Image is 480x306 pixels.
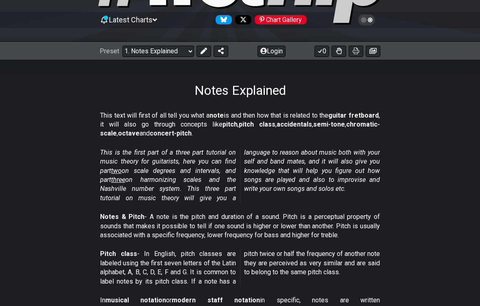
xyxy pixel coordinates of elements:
[251,15,307,24] a: #fretflip at Pinterest
[366,46,380,57] button: Create image
[214,46,228,57] button: Share Preset
[150,129,192,137] strong: concert-pitch
[111,176,125,184] span: three
[100,47,119,55] span: Preset
[194,83,286,98] h1: Notes Explained
[332,46,346,57] button: Toggle Dexterity for all fretkits
[257,46,286,57] button: Login
[313,120,345,128] strong: semi-tone
[118,129,140,137] strong: octave
[172,296,260,304] strong: modern staff notation
[223,120,238,128] strong: pitch
[100,250,137,258] strong: Pitch class
[100,149,380,202] em: This is the first part of a three part tutorial on music theory for guitarists, here you can find...
[314,46,329,57] button: 0
[109,15,153,24] span: Latest Charts
[122,46,194,57] select: Preset
[349,46,363,57] button: Print
[328,111,379,119] strong: guitar fretboard
[362,16,371,24] span: Toggle light / dark theme
[105,296,166,304] strong: musical notation
[277,120,312,128] strong: accidentals
[196,46,211,57] button: Edit Preset
[239,120,275,128] strong: pitch class
[111,167,122,175] span: two
[100,212,380,240] p: - A note is the pitch and duration of a sound. Pitch is a perceptual property of sounds that make...
[255,15,307,24] div: Chart Gallery
[100,111,380,138] p: This text will first of all tell you what a is and then how that is related to the , it will also...
[232,15,251,24] a: Follow #fretflip at X
[212,15,232,24] a: Follow #fretflip at Bluesky
[100,249,380,286] p: - In English, pitch classes are labeled using the first seven letters of the Latin alphabet, A, B...
[100,213,144,221] strong: Notes & Pitch
[209,111,224,119] strong: note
